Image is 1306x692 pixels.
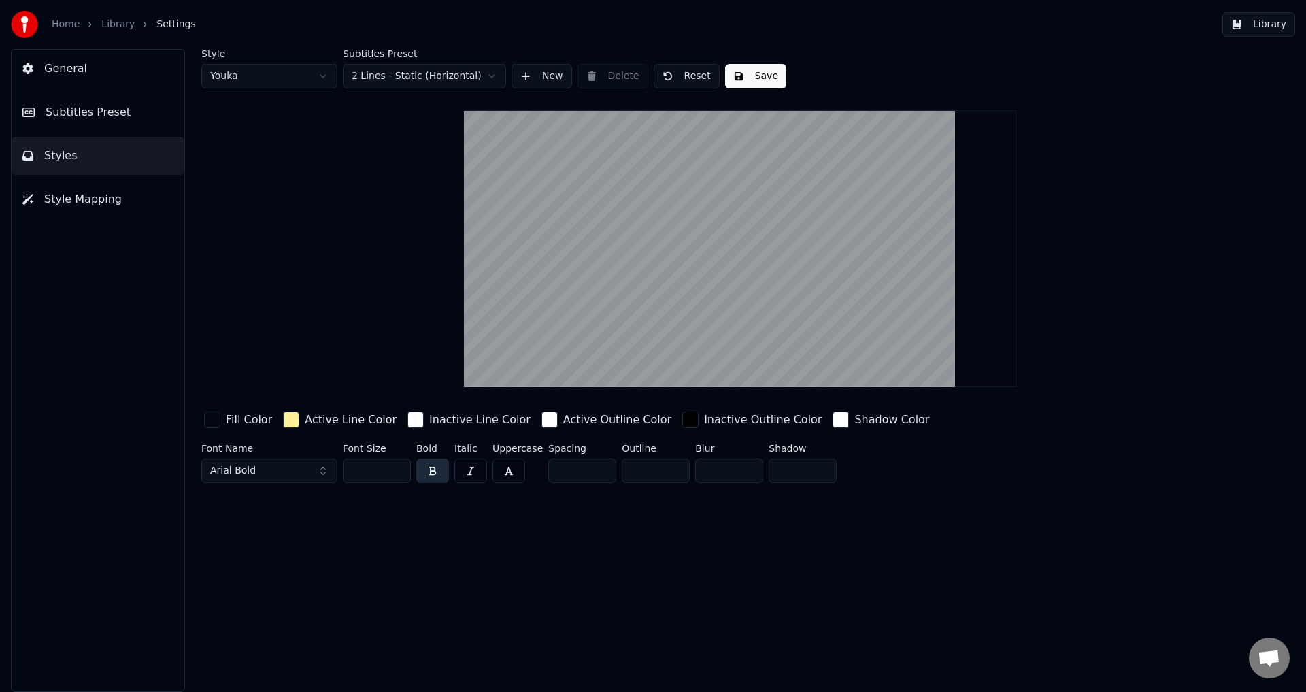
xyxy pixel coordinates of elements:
button: Shadow Color [830,409,932,431]
label: Style [201,49,337,59]
span: Subtitles Preset [46,104,131,120]
a: Home [52,18,80,31]
img: youka [11,11,38,38]
span: Style Mapping [44,191,122,208]
button: Inactive Outline Color [680,409,824,431]
button: Reset [654,64,720,88]
span: Styles [44,148,78,164]
div: Open chat [1249,638,1290,678]
div: Shadow Color [854,412,929,428]
div: Active Line Color [305,412,397,428]
a: Library [101,18,135,31]
span: Arial Bold [210,464,256,478]
button: Active Line Color [280,409,399,431]
label: Italic [454,444,487,453]
span: General [44,61,87,77]
button: Save [725,64,786,88]
div: Fill Color [226,412,272,428]
button: Library [1222,12,1295,37]
nav: breadcrumb [52,18,196,31]
button: General [12,50,184,88]
label: Font Size [343,444,411,453]
label: Bold [416,444,449,453]
button: Fill Color [201,409,275,431]
label: Outline [622,444,690,453]
span: Settings [156,18,195,31]
button: Active Outline Color [539,409,674,431]
label: Subtitles Preset [343,49,506,59]
label: Uppercase [492,444,543,453]
button: Style Mapping [12,180,184,218]
button: Inactive Line Color [405,409,533,431]
label: Spacing [548,444,616,453]
div: Inactive Line Color [429,412,531,428]
button: New [512,64,572,88]
label: Blur [695,444,763,453]
div: Inactive Outline Color [704,412,822,428]
button: Styles [12,137,184,175]
div: Active Outline Color [563,412,671,428]
button: Subtitles Preset [12,93,184,131]
label: Font Name [201,444,337,453]
label: Shadow [769,444,837,453]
